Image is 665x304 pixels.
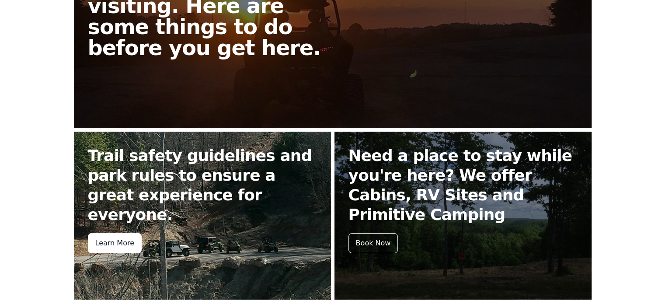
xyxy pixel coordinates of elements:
[334,132,592,300] a: Need a place to stay while you're here? We offer Cabins, RV Sites and Primitive Camping Book Now
[348,233,398,253] div: Book Now
[74,132,331,300] a: Trail safety guidelines and park rules to ensure a great experience for everyone. Learn More
[88,146,317,224] h2: Trail safety guidelines and park rules to ensure a great experience for everyone.
[88,233,142,253] div: Learn More
[348,146,578,224] h2: Need a place to stay while you're here? We offer Cabins, RV Sites and Primitive Camping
